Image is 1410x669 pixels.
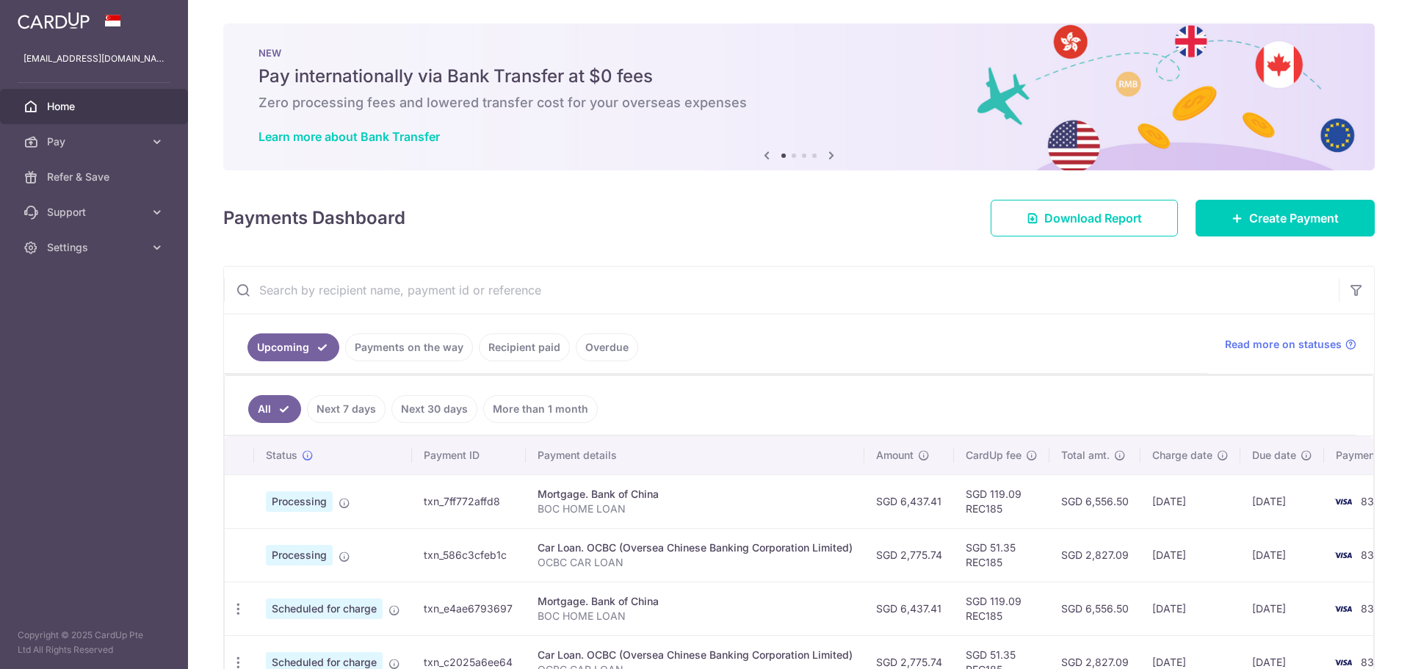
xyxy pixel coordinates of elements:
td: SGD 6,437.41 [864,582,954,635]
span: Support [47,205,144,220]
a: All [248,395,301,423]
td: [DATE] [1140,582,1240,635]
td: txn_586c3cfeb1c [412,528,526,582]
input: Search by recipient name, payment id or reference [224,267,1339,314]
h6: Zero processing fees and lowered transfer cost for your overseas expenses [258,94,1339,112]
a: Read more on statuses [1225,337,1356,352]
span: 8316 [1361,495,1385,507]
span: Status [266,448,297,463]
a: Learn more about Bank Transfer [258,129,440,144]
a: Next 30 days [391,395,477,423]
span: 8316 [1361,602,1385,615]
img: Bank transfer banner [223,23,1375,170]
div: Car Loan. OCBC (Oversea Chinese Banking Corporation Limited) [538,540,853,555]
a: Upcoming [247,333,339,361]
td: SGD 2,775.74 [864,528,954,582]
img: Bank Card [1328,600,1358,618]
h4: Payments Dashboard [223,205,405,231]
p: OCBC CAR LOAN [538,555,853,570]
img: CardUp [18,12,90,29]
p: [EMAIL_ADDRESS][DOMAIN_NAME] [23,51,164,66]
span: Total amt. [1061,448,1110,463]
span: Pay [47,134,144,149]
p: BOC HOME LOAN [538,609,853,623]
span: Settings [47,240,144,255]
td: SGD 51.35 REC185 [954,528,1049,582]
span: Read more on statuses [1225,337,1342,352]
span: 8316 [1361,549,1385,561]
th: Payment ID [412,436,526,474]
p: NEW [258,47,1339,59]
div: Car Loan. OCBC (Oversea Chinese Banking Corporation Limited) [538,648,853,662]
td: txn_e4ae6793697 [412,582,526,635]
span: Home [47,99,144,114]
h5: Pay internationally via Bank Transfer at $0 fees [258,65,1339,88]
p: BOC HOME LOAN [538,502,853,516]
a: More than 1 month [483,395,598,423]
span: Charge date [1152,448,1212,463]
img: Bank Card [1328,546,1358,564]
td: txn_7ff772affd8 [412,474,526,528]
a: Download Report [991,200,1178,236]
td: [DATE] [1240,474,1324,528]
span: Create Payment [1249,209,1339,227]
span: Refer & Save [47,170,144,184]
td: [DATE] [1240,582,1324,635]
span: Scheduled for charge [266,599,383,619]
span: Processing [266,545,333,565]
td: [DATE] [1140,474,1240,528]
a: Payments on the way [345,333,473,361]
td: SGD 119.09 REC185 [954,582,1049,635]
td: [DATE] [1140,528,1240,582]
td: SGD 119.09 REC185 [954,474,1049,528]
td: [DATE] [1240,528,1324,582]
td: SGD 6,437.41 [864,474,954,528]
td: SGD 6,556.50 [1049,582,1140,635]
div: Mortgage. Bank of China [538,594,853,609]
span: Amount [876,448,914,463]
span: 8316 [1361,656,1385,668]
td: SGD 2,827.09 [1049,528,1140,582]
span: Due date [1252,448,1296,463]
span: Download Report [1044,209,1142,227]
a: Create Payment [1196,200,1375,236]
a: Recipient paid [479,333,570,361]
a: Overdue [576,333,638,361]
th: Payment details [526,436,864,474]
td: SGD 6,556.50 [1049,474,1140,528]
span: CardUp fee [966,448,1022,463]
div: Mortgage. Bank of China [538,487,853,502]
img: Bank Card [1328,493,1358,510]
a: Next 7 days [307,395,386,423]
span: Processing [266,491,333,512]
